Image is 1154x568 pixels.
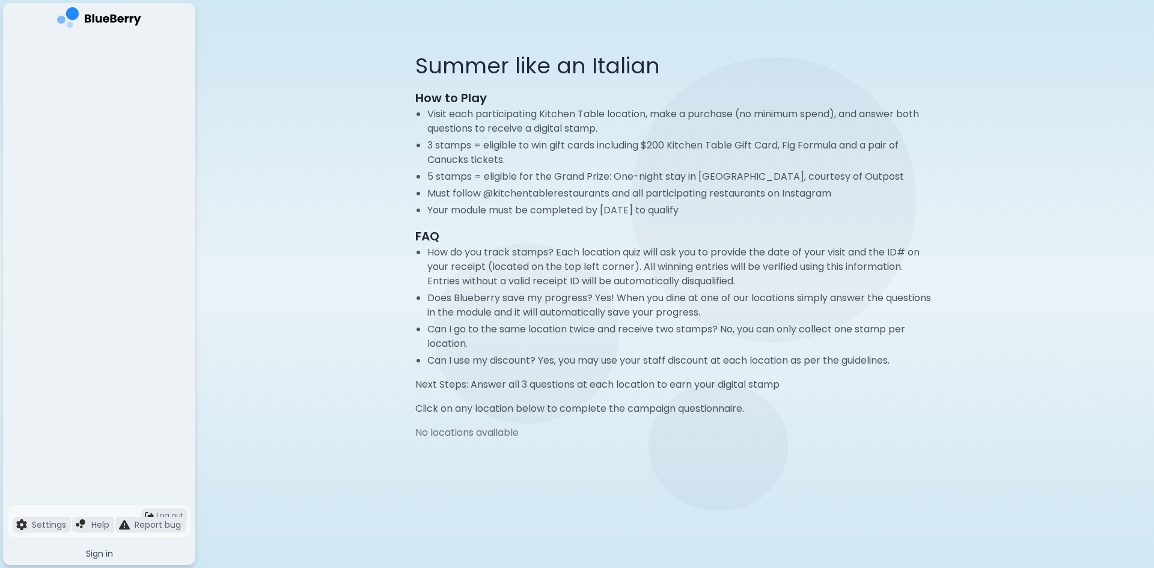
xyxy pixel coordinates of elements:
[427,138,935,167] li: 3 stamps = eligible to win gift cards including $200 Kitchen Table Gift Card, Fig Formula and a p...
[427,186,935,201] li: Must follow @kitchentablerestaurants and all participating restaurants on Instagram
[135,519,181,530] p: Report bug
[427,291,935,320] li: Does Blueberry save my progress? Yes! When you dine at one of our locations simply answer the que...
[427,245,935,289] li: How do you track stamps? Each location quiz will ask you to provide the date of your visit and th...
[119,519,130,530] img: file icon
[57,7,141,32] img: company logo
[415,227,935,245] h2: FAQ
[76,519,87,530] img: file icon
[86,548,113,559] span: Sign in
[427,203,935,218] li: Your module must be completed by [DATE] to qualify
[16,519,27,530] img: file icon
[415,53,935,79] h1: Summer like an Italian
[415,426,935,440] li: No locations available
[415,377,935,392] p: Next Steps: Answer all 3 questions at each location to earn your digital stamp
[32,519,66,530] p: Settings
[427,169,935,184] li: 5 stamps = eligible for the Grand Prize: One-night stay in [GEOGRAPHIC_DATA], courtesy of Outpost
[145,512,154,521] img: logout
[8,542,191,565] button: Sign in
[156,511,183,521] span: Log out
[427,353,935,368] li: Can I use my discount? Yes, you may use your staff discount at each location as per the guidelines.
[427,107,935,136] li: Visit each participating Kitchen Table location, make a purchase (no minimum spend), and answer b...
[415,402,935,416] p: Click on any location below to complete the campaign questionnaire.
[91,519,109,530] p: Help
[427,322,935,351] li: Can I go to the same location twice and receive two stamps? No, you can only collect one stamp pe...
[415,89,935,107] h2: How to Play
